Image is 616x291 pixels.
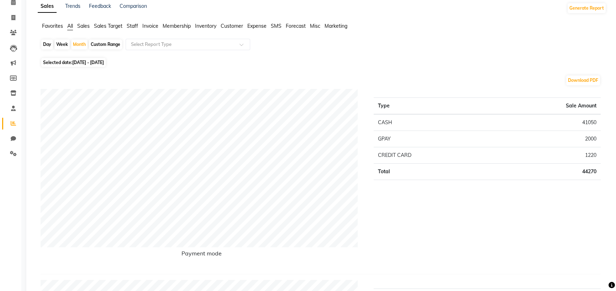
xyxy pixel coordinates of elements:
[374,98,491,115] th: Type
[286,23,306,29] span: Forecast
[491,131,601,147] td: 2000
[374,147,491,164] td: CREDIT CARD
[374,131,491,147] td: GPAY
[374,164,491,180] td: Total
[41,39,53,49] div: Day
[271,23,281,29] span: SMS
[94,23,122,29] span: Sales Target
[65,3,80,9] a: Trends
[310,23,320,29] span: Misc
[325,23,347,29] span: Marketing
[77,23,90,29] span: Sales
[67,23,73,29] span: All
[221,23,243,29] span: Customer
[491,147,601,164] td: 1220
[195,23,216,29] span: Inventory
[41,250,363,260] h6: Payment mode
[163,23,191,29] span: Membership
[491,98,601,115] th: Sale Amount
[374,114,491,131] td: CASH
[41,58,106,67] span: Selected date:
[491,114,601,131] td: 41050
[127,23,138,29] span: Staff
[72,60,104,65] span: [DATE] - [DATE]
[120,3,147,9] a: Comparison
[568,3,606,13] button: Generate Report
[71,39,88,49] div: Month
[54,39,70,49] div: Week
[42,23,63,29] span: Favorites
[142,23,158,29] span: Invoice
[566,75,600,85] button: Download PDF
[247,23,267,29] span: Expense
[89,3,111,9] a: Feedback
[491,164,601,180] td: 44270
[89,39,122,49] div: Custom Range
